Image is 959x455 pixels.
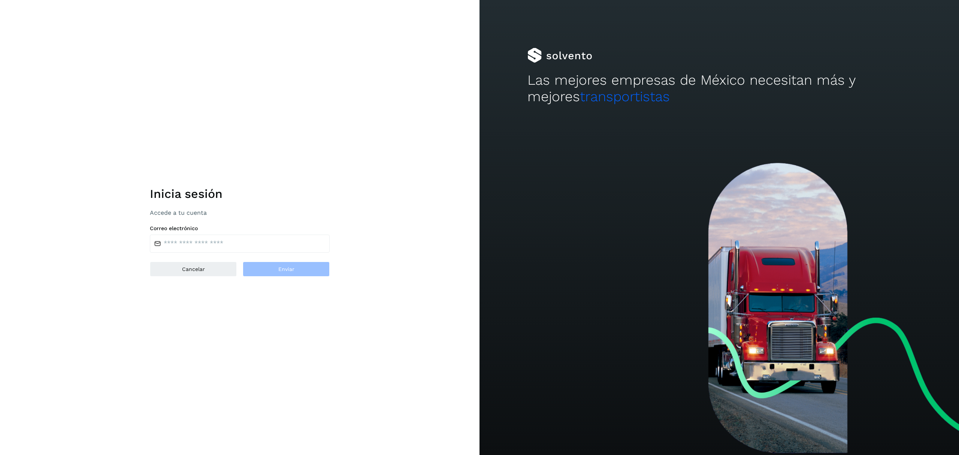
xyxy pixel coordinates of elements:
span: Enviar [278,266,294,272]
span: transportistas [580,88,670,105]
label: Correo electrónico [150,225,330,232]
span: Cancelar [182,266,205,272]
button: Cancelar [150,262,237,277]
button: Enviar [243,262,330,277]
h1: Inicia sesión [150,187,330,201]
p: Accede a tu cuenta [150,209,330,216]
h2: Las mejores empresas de México necesitan más y mejores [527,72,911,105]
